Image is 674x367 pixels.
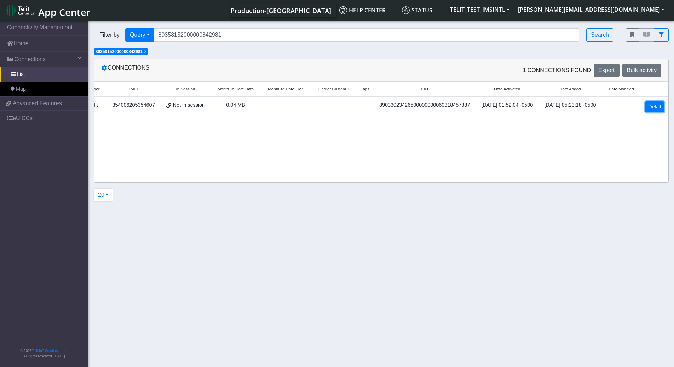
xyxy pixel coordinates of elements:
[339,6,347,14] img: knowledge.svg
[6,3,90,18] a: App Center
[609,86,634,92] span: Date Modified
[480,101,534,109] div: [DATE] 01:52:04 -0500
[543,101,597,109] div: [DATE] 05:23:18 -0500
[402,6,410,14] img: status.svg
[32,349,67,353] a: Telit IoT Solutions, Inc.
[96,64,381,77] div: Connections
[13,99,62,108] span: Advanced Features
[96,49,143,54] span: 89358152000000842981
[94,31,125,39] span: Filter by
[598,67,615,73] span: Export
[446,3,514,16] button: TELIT_TEST_IMSINTL
[559,86,581,92] span: Date Added
[226,102,245,108] span: 0.04 MB
[627,67,657,73] span: Bulk activity
[514,3,668,16] button: [PERSON_NAME][EMAIL_ADDRESS][DOMAIN_NAME]
[17,71,25,78] span: List
[421,86,428,92] span: EID
[38,6,91,19] span: App Center
[144,49,146,54] button: Close
[626,28,669,42] div: fitlers menu
[336,3,399,17] a: Help center
[125,28,154,42] button: Query
[111,101,156,109] div: 354006205354607
[645,101,664,112] a: Detail
[268,86,304,92] span: Month To Date SMS
[144,49,146,54] span: ×
[494,86,520,92] span: Date Activated
[16,85,26,93] span: Map
[230,3,331,17] a: Your current platform instance
[129,86,138,92] span: IMEI
[378,101,471,109] div: 89033023426500000000060318457887
[218,86,254,92] span: Month To Date Data
[6,5,35,16] img: logo-telit-cinterion-gw-new.png
[154,28,580,42] input: Search...
[93,188,113,202] button: 20
[361,86,369,92] span: Tags
[523,66,591,75] span: 1 Connections found
[87,86,99,92] span: Carrier
[399,3,446,17] a: Status
[176,86,195,92] span: In Session
[586,28,613,42] button: Search
[402,6,432,14] span: Status
[622,64,661,77] button: Bulk activity
[339,6,386,14] span: Help center
[231,6,331,15] span: Production-[GEOGRAPHIC_DATA]
[14,55,46,64] span: Connections
[318,86,350,92] span: Carrier Custom 1
[594,64,619,77] button: Export
[173,101,205,109] span: Not in session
